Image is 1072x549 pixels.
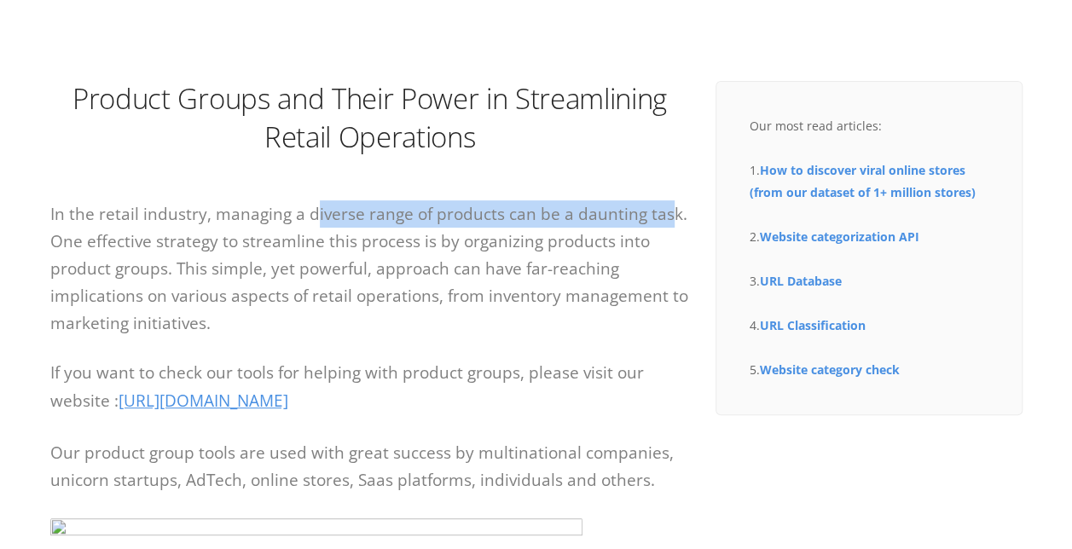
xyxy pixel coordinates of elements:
[760,273,842,289] a: URL Database
[760,361,900,378] a: Website category check
[119,390,288,412] a: [URL][DOMAIN_NAME]
[750,162,976,200] a: How to discover viral online stores (from our dataset of 1+ million stores)
[760,317,866,333] a: URL Classification
[50,79,690,156] h1: Product Groups and Their Power in Streamlining Retail Operations
[50,200,690,337] p: In the retail industry, managing a diverse range of products can be a daunting task. One effectiv...
[50,442,674,491] span: Our product group tools are used with great success by multinational companies, unicorn startups,...
[750,115,988,381] div: Our most read articles: 1. 2. 3. 4. 5.
[50,359,690,416] p: If you want to check our tools for helping with product groups, please visit our website :
[760,228,919,245] a: Website categorization API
